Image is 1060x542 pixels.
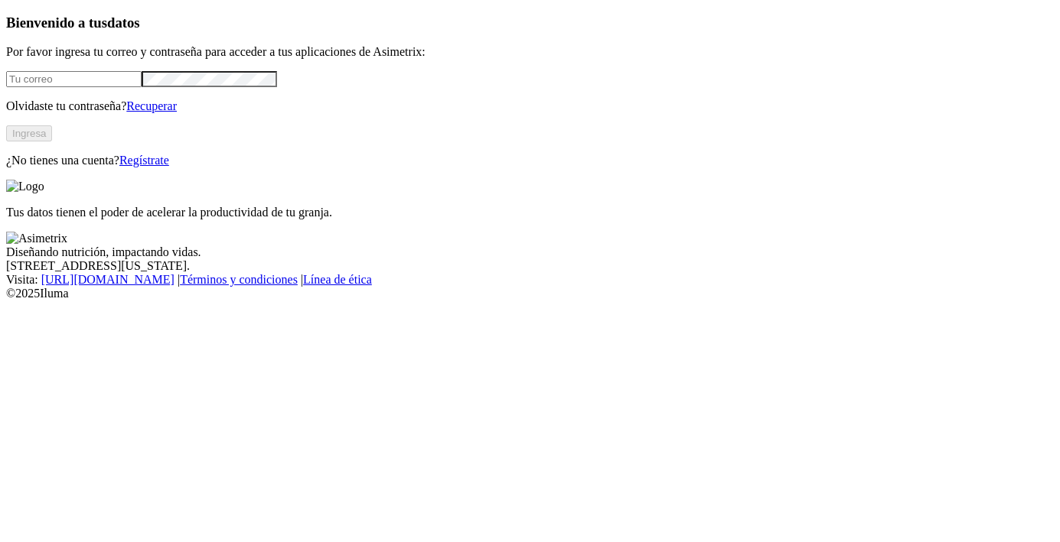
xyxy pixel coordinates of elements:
[6,71,142,87] input: Tu correo
[6,232,67,245] img: Asimetrix
[6,180,44,193] img: Logo
[41,273,174,286] a: [URL][DOMAIN_NAME]
[6,206,1054,219] p: Tus datos tienen el poder de acelerar la productividad de tu granja.
[107,15,140,31] span: datos
[6,99,1054,113] p: Olvidaste tu contraseña?
[303,273,372,286] a: Línea de ética
[6,273,1054,287] div: Visita : | |
[6,45,1054,59] p: Por favor ingresa tu correo y contraseña para acceder a tus aplicaciones de Asimetrix:
[6,154,1054,167] p: ¿No tienes una cuenta?
[6,125,52,141] button: Ingresa
[6,259,1054,273] div: [STREET_ADDRESS][US_STATE].
[119,154,169,167] a: Regístrate
[126,99,177,112] a: Recuperar
[180,273,298,286] a: Términos y condiciones
[6,15,1054,31] h3: Bienvenido a tus
[6,287,1054,300] div: © 2025 Iluma
[6,245,1054,259] div: Diseñando nutrición, impactando vidas.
